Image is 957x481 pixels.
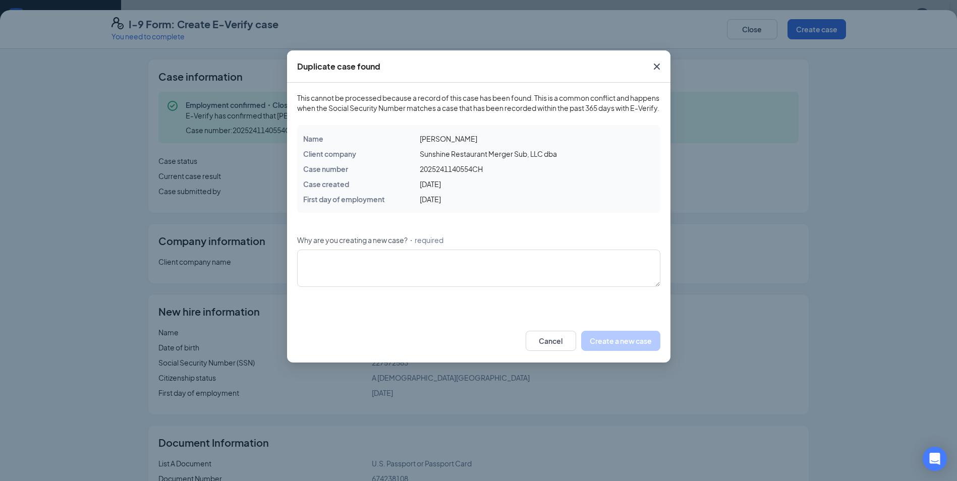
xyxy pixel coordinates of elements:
[420,195,441,204] span: [DATE]
[303,134,323,143] span: Name
[408,235,443,245] span: ・required
[303,164,348,173] span: Case number
[526,331,576,351] button: Cancel
[420,164,483,173] span: 2025241140554CH
[303,179,349,189] span: Case created
[643,50,670,83] button: Close
[297,235,408,245] span: Why are you creating a new case?
[297,61,380,72] div: Duplicate case found
[923,447,947,471] div: Open Intercom Messenger
[297,93,660,113] span: This cannot be processed because a record of this case has been found. This is a common conflict ...
[420,134,477,143] span: [PERSON_NAME]
[581,331,660,351] button: Create a new case
[303,149,356,158] span: Client company
[420,179,441,189] span: [DATE]
[420,149,557,158] span: Sunshine Restaurant Merger Sub, LLC dba
[303,195,385,204] span: First day of employment
[651,61,663,73] svg: Cross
